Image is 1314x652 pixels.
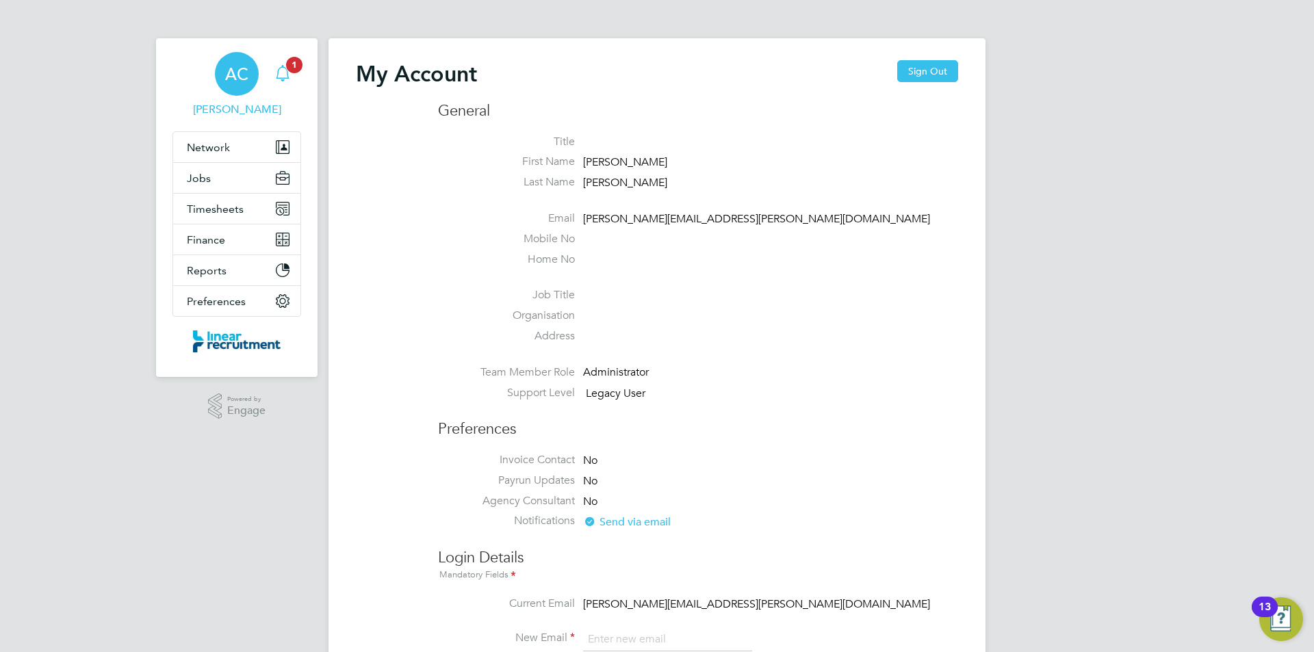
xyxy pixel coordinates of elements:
nav: Main navigation [156,38,318,377]
label: First Name [438,155,575,169]
label: Job Title [438,288,575,302]
span: [PERSON_NAME][EMAIL_ADDRESS][PERSON_NAME][DOMAIN_NAME] [583,597,930,611]
span: Finance [187,233,225,246]
a: Go to home page [172,330,301,352]
button: Sign Out [897,60,958,82]
label: Agency Consultant [438,494,575,508]
a: 1 [269,52,296,96]
label: Home No [438,252,575,267]
span: Legacy User [586,387,645,400]
label: Current Email [438,597,575,611]
span: AC [225,65,248,83]
img: linearrecruitment-logo-retina.png [193,330,281,352]
span: No [583,495,597,508]
h2: My Account [356,60,477,88]
label: Email [438,211,575,226]
label: Address [438,329,575,343]
label: Notifications [438,514,575,528]
span: No [583,474,597,488]
button: Timesheets [173,194,300,224]
a: Powered byEngage [208,393,266,419]
span: 1 [286,57,302,73]
span: Anneliese Clifton [172,101,301,118]
button: Jobs [173,163,300,193]
label: Title [438,135,575,149]
span: [PERSON_NAME] [583,156,667,170]
h3: General [438,101,958,121]
span: Send via email [583,515,671,529]
label: Support Level [438,386,575,400]
span: No [583,454,597,467]
h3: Login Details [438,534,958,583]
span: Engage [227,405,266,417]
span: Powered by [227,393,266,405]
button: Preferences [173,286,300,316]
label: Mobile No [438,232,575,246]
span: Jobs [187,172,211,185]
span: Network [187,141,230,154]
span: Timesheets [187,203,244,216]
label: New Email [438,631,575,645]
span: [PERSON_NAME][EMAIL_ADDRESS][PERSON_NAME][DOMAIN_NAME] [583,212,930,226]
a: AC[PERSON_NAME] [172,52,301,118]
button: Reports [173,255,300,285]
button: Open Resource Center, 13 new notifications [1259,597,1303,641]
input: Enter new email [583,627,752,652]
div: Administrator [583,365,713,380]
label: Organisation [438,309,575,323]
label: Last Name [438,175,575,190]
div: Mandatory Fields [438,568,958,583]
span: Reports [187,264,227,277]
span: Preferences [187,295,246,308]
button: Network [173,132,300,162]
span: [PERSON_NAME] [583,176,667,190]
div: 13 [1259,607,1271,625]
label: Invoice Contact [438,453,575,467]
label: Payrun Updates [438,473,575,488]
button: Finance [173,224,300,255]
h3: Preferences [438,406,958,439]
label: Team Member Role [438,365,575,380]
